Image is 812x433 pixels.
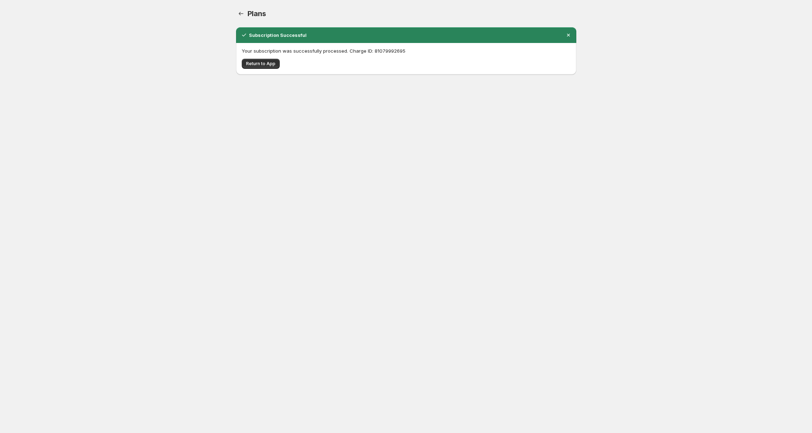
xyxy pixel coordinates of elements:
[248,9,266,18] span: Plans
[242,59,280,69] button: Return to App
[246,61,275,67] span: Return to App
[236,9,246,19] a: Home
[249,32,307,39] h2: Subscription Successful
[563,30,573,40] button: Dismiss notification
[242,47,571,54] p: Your subscription was successfully processed. Charge ID: 81079992695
